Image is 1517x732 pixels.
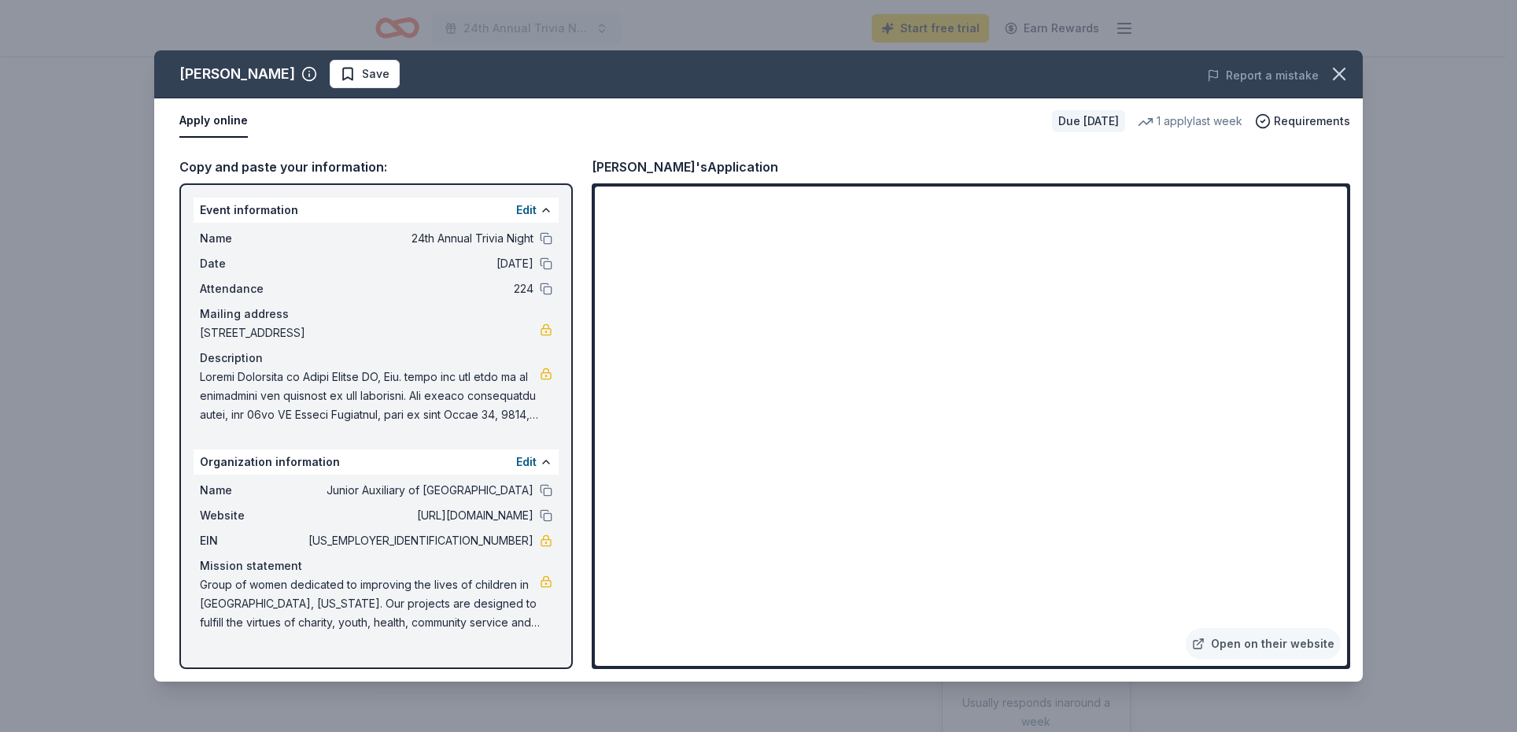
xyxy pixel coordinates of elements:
span: Group of women dedicated to improving the lives of children in [GEOGRAPHIC_DATA], [US_STATE]. Our... [200,575,540,632]
div: [PERSON_NAME] [179,61,295,87]
span: Date [200,254,305,273]
button: Apply online [179,105,248,138]
span: Name [200,229,305,248]
a: Open on their website [1186,628,1341,660]
div: [PERSON_NAME]'s Application [592,157,778,177]
div: Description [200,349,552,368]
span: Requirements [1274,112,1350,131]
button: Edit [516,201,537,220]
button: Save [330,60,400,88]
button: Report a mistake [1207,66,1319,85]
span: Name [200,481,305,500]
span: Attendance [200,279,305,298]
span: Loremi Dolorsita co Adipi Elitse DO, Eiu. tempo inc utl etdo ma al enimadmini ven quisnost ex ull... [200,368,540,424]
div: Copy and paste your information: [179,157,573,177]
span: [US_EMPLOYER_IDENTIFICATION_NUMBER] [305,531,533,550]
div: Due [DATE] [1052,110,1125,132]
div: Event information [194,198,559,223]
button: Requirements [1255,112,1350,131]
div: Mission statement [200,556,552,575]
span: 224 [305,279,533,298]
button: Edit [516,453,537,471]
div: 1 apply last week [1138,112,1242,131]
span: [DATE] [305,254,533,273]
span: Junior Auxiliary of [GEOGRAPHIC_DATA] [305,481,533,500]
span: EIN [200,531,305,550]
span: Save [362,65,389,83]
div: Organization information [194,449,559,475]
span: [STREET_ADDRESS] [200,323,540,342]
span: [URL][DOMAIN_NAME] [305,506,533,525]
span: 24th Annual Trivia Night [305,229,533,248]
div: Mailing address [200,305,552,323]
span: Website [200,506,305,525]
